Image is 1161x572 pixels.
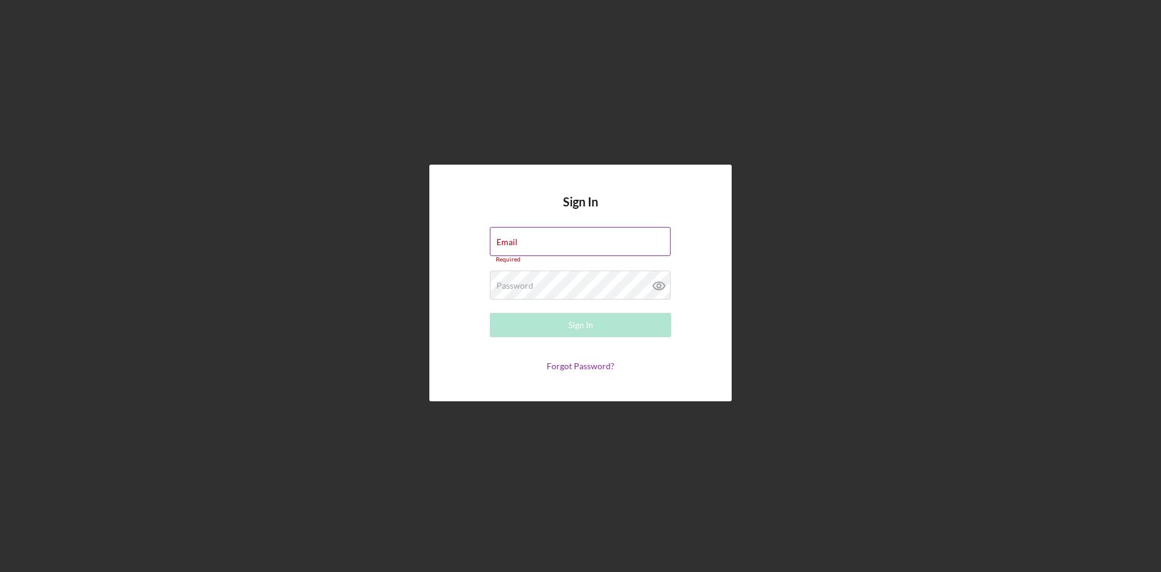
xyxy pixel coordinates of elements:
a: Forgot Password? [547,361,614,371]
h4: Sign In [563,195,598,227]
div: Sign In [568,313,593,337]
label: Email [496,237,518,247]
button: Sign In [490,313,671,337]
div: Required [490,256,671,263]
label: Password [496,281,533,291]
